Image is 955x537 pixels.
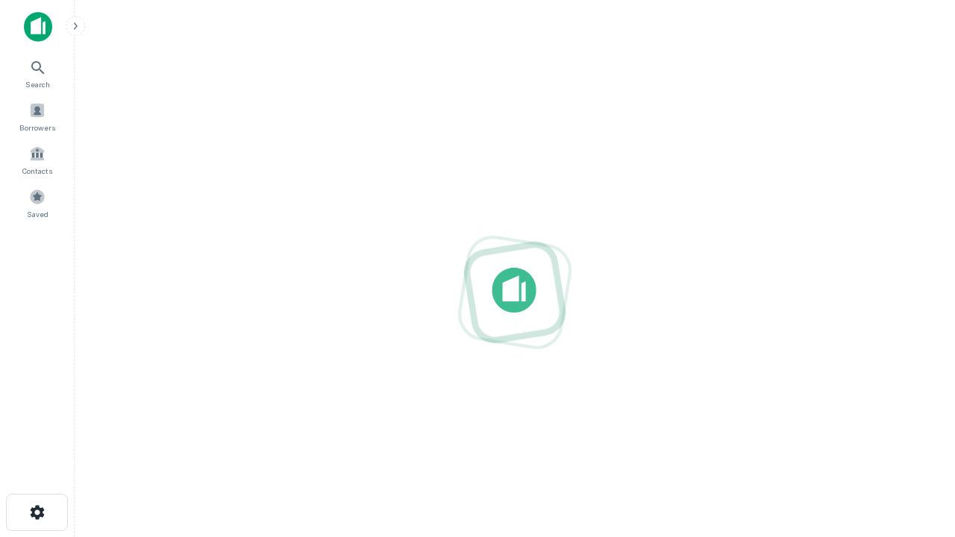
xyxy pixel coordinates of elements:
img: capitalize-icon.png [24,12,52,42]
span: Search [25,78,50,90]
iframe: Chat Widget [880,370,955,442]
a: Borrowers [4,96,70,136]
span: Contacts [22,165,52,177]
a: Saved [4,183,70,223]
a: Search [4,53,70,93]
span: Saved [27,208,48,220]
a: Contacts [4,139,70,180]
span: Borrowers [19,122,55,134]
